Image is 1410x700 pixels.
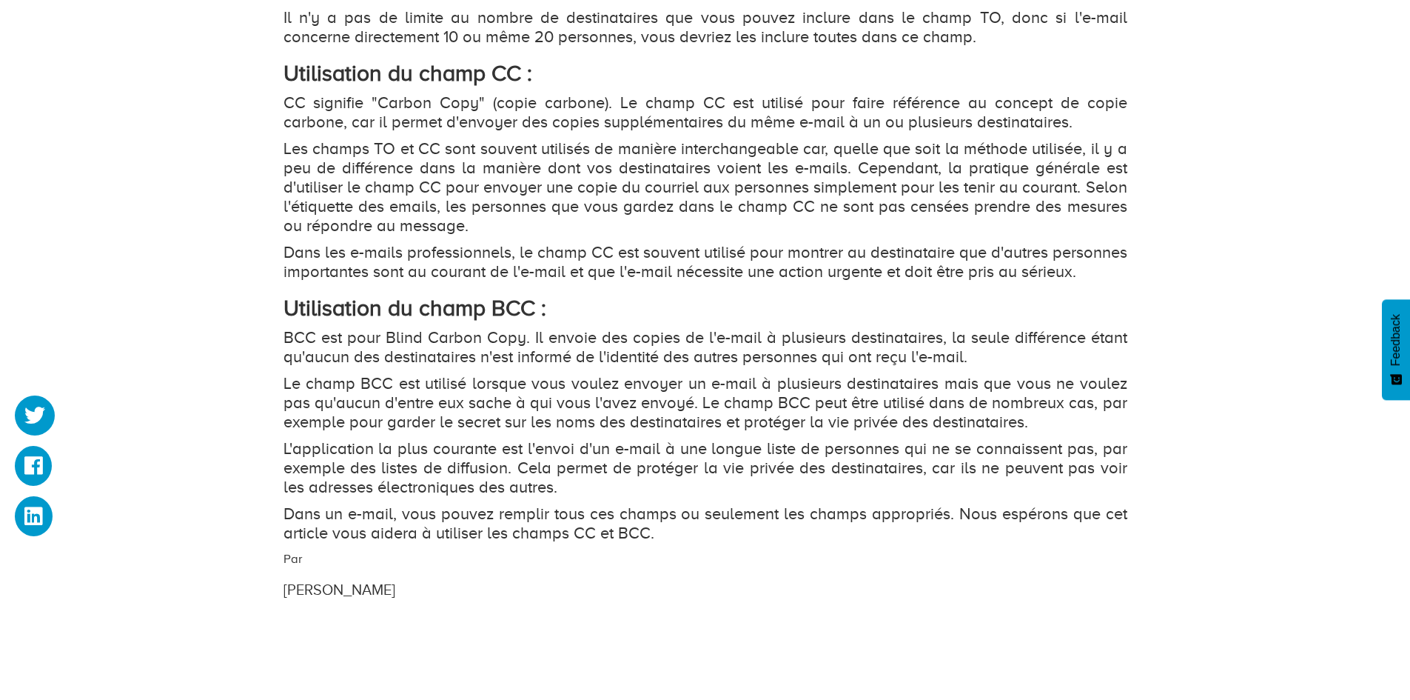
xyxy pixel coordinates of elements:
button: Feedback - Afficher l’enquête [1382,299,1410,400]
h3: [PERSON_NAME] [283,581,983,598]
p: Dans les e-mails professionnels, le champ CC est souvent utilisé pour montrer au destinataire que... [283,243,1127,281]
iframe: Drift Widget Chat Controller [1336,626,1392,682]
p: BCC est pour Blind Carbon Copy. Il envoie des copies de l'e-mail à plusieurs destinataires, la se... [283,328,1127,367]
p: CC signifie "Carbon Copy" (copie carbone). Le champ CC est utilisé pour faire référence au concep... [283,93,1127,132]
p: Le champ BCC est utilisé lorsque vous voulez envoyer un e-mail à plusieurs destinataires mais que... [283,374,1127,432]
iframe: Drift Widget Chat Window [1105,472,1401,635]
strong: Utilisation du champ CC : [283,61,532,86]
p: Dans un e-mail, vous pouvez remplir tous ces champs ou seulement les champs appropriés. Nous espé... [283,504,1127,543]
strong: Utilisation du champ BCC : [283,296,546,321]
p: Les champs TO et CC sont souvent utilisés de manière interchangeable car, quelle que soit la méth... [283,139,1127,236]
p: L'application la plus courante est l'envoi d'un e-mail à une longue liste de personnes qui ne se ... [283,439,1127,497]
p: Il n'y a pas de limite au nombre de destinataires que vous pouvez inclure dans le champ TO, donc ... [283,8,1127,47]
div: Par [272,550,994,601]
span: Feedback [1389,314,1403,366]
